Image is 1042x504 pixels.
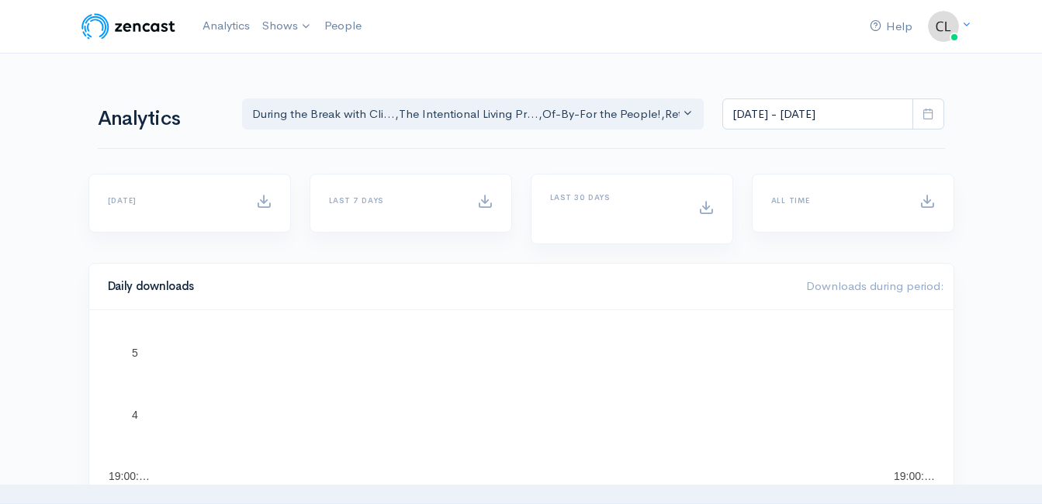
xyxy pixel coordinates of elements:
[252,105,680,123] div: During the Break with Cli... , The Intentional Living Pr... , Of-By-For the People! , Rethink - R...
[132,347,138,359] text: 5
[98,108,223,130] h1: Analytics
[550,193,680,202] h6: Last 30 days
[722,98,913,130] input: analytics date range selector
[256,9,318,43] a: Shows
[79,11,178,42] img: ZenCast Logo
[109,470,150,482] text: 19:00:…
[108,196,237,205] h6: [DATE]
[928,11,959,42] img: ...
[771,196,901,205] h6: All time
[242,98,704,130] button: During the Break with Cli..., The Intentional Living Pr..., Of-By-For the People!, Rethink - Rese...
[864,10,919,43] a: Help
[108,280,788,293] h4: Daily downloads
[132,409,138,421] text: 4
[894,470,935,482] text: 19:00:…
[318,9,368,43] a: People
[806,278,944,293] span: Downloads during period:
[108,329,935,484] svg: A chart.
[329,196,459,205] h6: Last 7 days
[196,9,256,43] a: Analytics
